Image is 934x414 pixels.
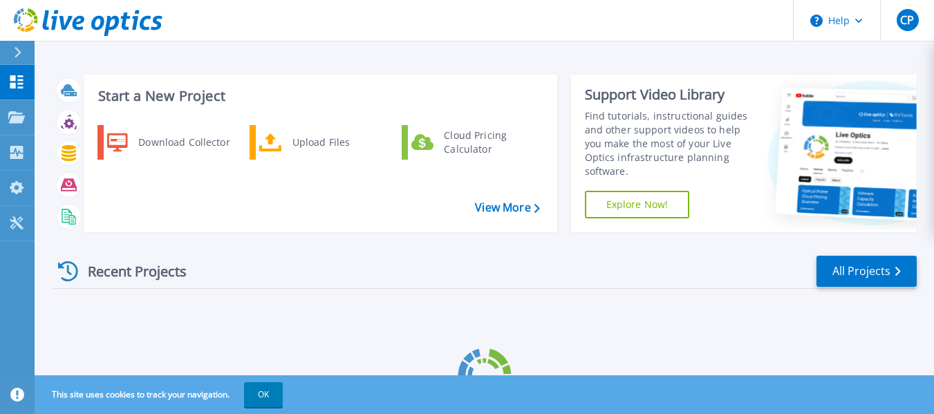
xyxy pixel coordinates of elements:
[402,125,543,160] a: Cloud Pricing Calculator
[38,382,283,407] span: This site uses cookies to track your navigation.
[286,129,388,156] div: Upload Files
[437,129,539,156] div: Cloud Pricing Calculator
[585,109,757,178] div: Find tutorials, instructional guides and other support videos to help you make the most of your L...
[131,129,236,156] div: Download Collector
[816,256,917,287] a: All Projects
[585,86,757,104] div: Support Video Library
[900,15,914,26] span: CP
[585,191,690,218] a: Explore Now!
[250,125,391,160] a: Upload Files
[97,125,239,160] a: Download Collector
[244,382,283,407] button: OK
[98,88,539,104] h3: Start a New Project
[53,254,205,288] div: Recent Projects
[475,201,539,214] a: View More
